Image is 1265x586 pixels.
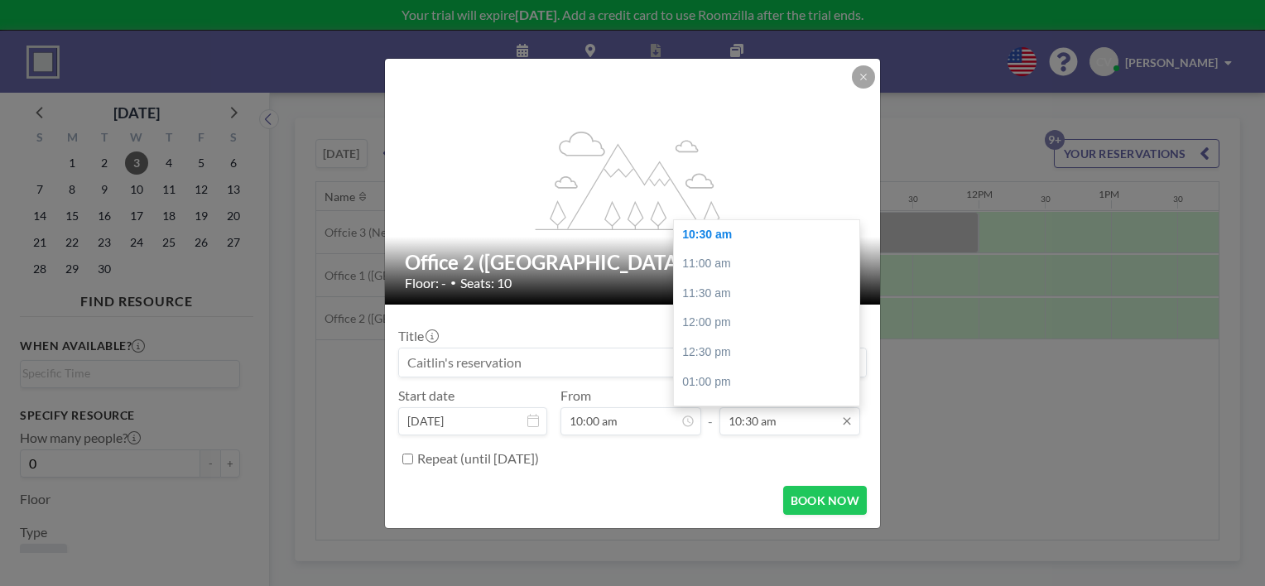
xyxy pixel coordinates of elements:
div: 12:30 pm [674,338,868,367]
g: flex-grow: 1.2; [536,130,731,229]
span: - [708,393,713,430]
label: Repeat (until [DATE]) [417,450,539,467]
div: 11:30 am [674,279,868,309]
div: 11:00 am [674,249,868,279]
span: Floor: - [405,275,446,291]
div: 01:30 pm [674,396,868,426]
div: 10:30 am [674,220,868,250]
div: 12:00 pm [674,308,868,338]
button: BOOK NOW [783,486,867,515]
span: • [450,276,456,289]
label: Start date [398,387,455,404]
span: Seats: 10 [460,275,512,291]
input: Caitlin's reservation [399,348,866,377]
label: Title [398,328,437,344]
div: 01:00 pm [674,367,868,397]
label: From [560,387,591,404]
h2: Office 2 ([GEOGRAPHIC_DATA]) [405,250,862,275]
